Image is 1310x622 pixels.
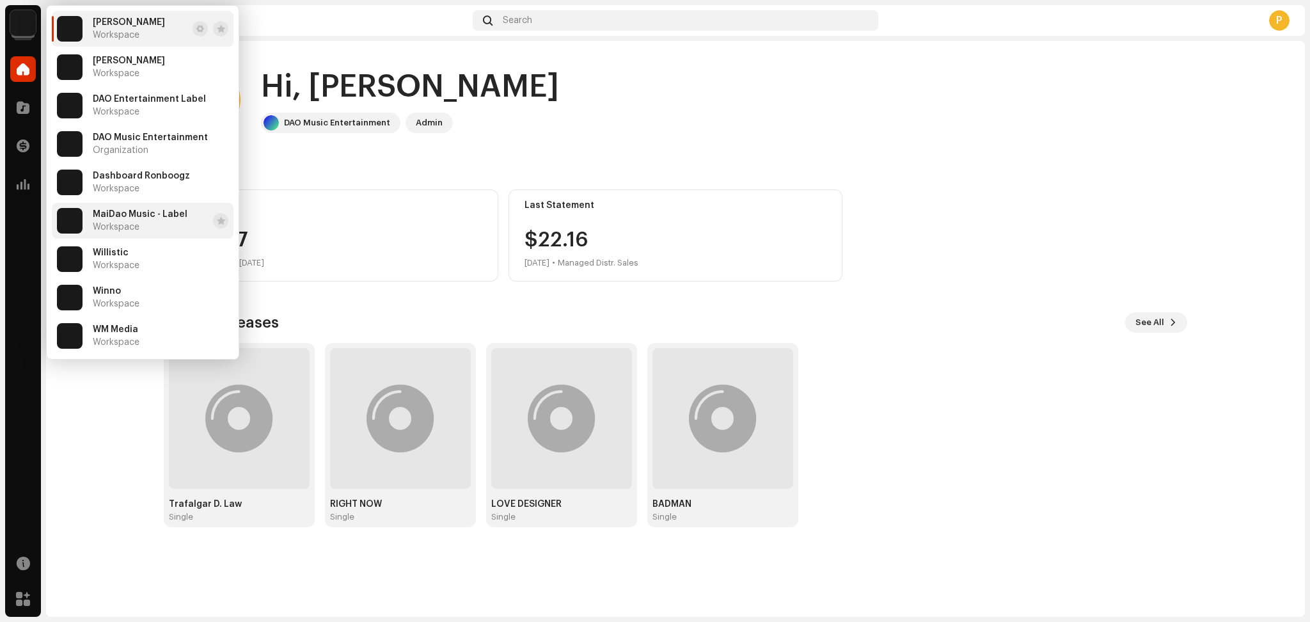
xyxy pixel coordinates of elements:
div: Single [652,512,677,522]
div: Single [330,512,354,522]
div: Home [61,15,468,26]
span: DON RAEMO [93,17,165,28]
img: 76e35660-c1c7-4f61-ac9e-76e2af66a330 [57,208,83,234]
div: Trafalgar D. Law [169,499,310,509]
span: Workspace [93,68,139,79]
img: 76e35660-c1c7-4f61-ac9e-76e2af66a330 [57,93,83,118]
img: 76e35660-c1c7-4f61-ac9e-76e2af66a330 [57,131,83,157]
div: [DATE] [525,255,549,271]
span: MaiDao Music - Label [93,209,187,219]
div: DAO Music Entertainment [284,115,390,131]
span: Willistic [93,248,129,258]
span: Dashboard Ronboogz [93,171,190,181]
div: RIGHT NOW [330,499,471,509]
div: P [1269,10,1290,31]
div: • [552,255,555,271]
span: WM Media [93,324,138,335]
span: Workspace [93,260,139,271]
span: Workspace [93,222,139,232]
span: Search [503,15,532,26]
span: Workspace [93,184,139,194]
re-o-card-value: Last Statement [509,189,843,282]
span: Workspace [93,299,139,309]
div: Balance [180,200,482,211]
span: Workspace [93,107,139,117]
span: Workspace [93,30,139,40]
img: 76e35660-c1c7-4f61-ac9e-76e2af66a330 [57,54,83,80]
div: Single [169,512,193,522]
div: Admin [416,115,443,131]
span: Organization [93,145,148,155]
re-o-card-value: Balance [164,189,498,282]
div: LOVE DESIGNER [491,499,632,509]
div: Last Statement [525,200,827,211]
img: 76e35660-c1c7-4f61-ac9e-76e2af66a330 [57,323,83,349]
img: 76e35660-c1c7-4f61-ac9e-76e2af66a330 [57,285,83,310]
img: 76e35660-c1c7-4f61-ac9e-76e2af66a330 [10,10,36,36]
div: Single [491,512,516,522]
div: BADMAN [652,499,793,509]
img: 76e35660-c1c7-4f61-ac9e-76e2af66a330 [57,16,83,42]
img: 76e35660-c1c7-4f61-ac9e-76e2af66a330 [57,170,83,195]
img: 76e35660-c1c7-4f61-ac9e-76e2af66a330 [57,246,83,272]
span: DAO Entertainment Label [93,94,206,104]
div: Hi, [PERSON_NAME] [261,67,559,108]
span: Bảo Anh [93,56,165,66]
span: Winno [93,286,121,296]
span: DAO Music Entertainment [93,132,208,143]
span: See All [1135,310,1164,335]
span: Workspace [93,337,139,347]
div: Last update on [DATE] [180,255,482,271]
div: Managed Distr. Sales [558,255,638,271]
button: See All [1125,312,1187,333]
